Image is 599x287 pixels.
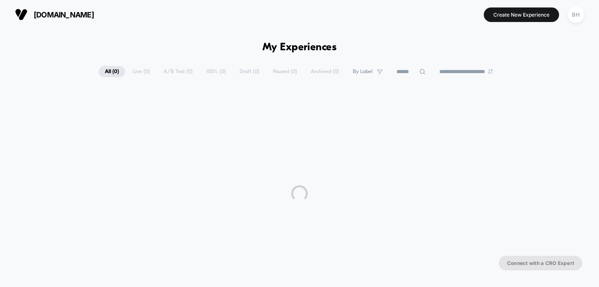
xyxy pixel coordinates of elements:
h1: My Experiences [262,42,337,54]
button: Connect with a CRO Expert [499,256,582,270]
div: BH [568,7,584,23]
button: Create New Experience [484,7,559,22]
span: [DOMAIN_NAME] [34,10,94,19]
button: [DOMAIN_NAME] [12,8,97,21]
span: All ( 0 ) [99,66,125,77]
img: Visually logo [15,8,27,21]
img: end [488,69,493,74]
span: By Label [353,69,373,75]
button: BH [565,6,587,23]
